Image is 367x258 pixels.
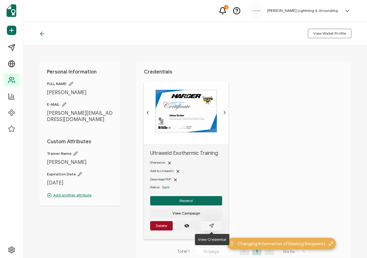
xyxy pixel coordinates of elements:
[47,110,113,123] span: [PERSON_NAME][EMAIL_ADDRESS][DOMAIN_NAME]
[313,32,346,35] span: View Wallet Profile
[47,151,113,156] span: Trainer Name
[150,185,160,190] span: Status:
[252,247,262,255] li: 1
[150,150,222,156] span: Ultraweld Exothermic Training
[7,4,16,17] img: sertifier-logomark-colored.svg
[283,247,311,256] span: Go to
[47,192,113,198] p: Add another attribute
[47,69,113,75] h1: Personal Information
[336,228,367,258] iframe: Chat Widget
[180,199,193,203] span: Resend
[237,240,325,247] span: Changing Information of Existing Recipients
[47,139,113,145] h1: Custom Attributes
[195,234,229,245] div: View Credential
[150,209,222,218] button: View Campaign
[145,110,150,115] ion-icon: chevron back outline
[47,159,113,165] span: [PERSON_NAME]
[156,224,167,228] span: Delete
[267,8,338,13] h5: [PERSON_NAME] Lightning & Grounding
[47,172,113,177] span: Expiration Date
[150,177,172,181] span: Download PDF:
[224,5,228,9] div: 1
[209,223,214,228] ion-icon: paper plane outline
[47,81,113,86] span: FULL NAME:
[252,10,261,12] img: aadcaf15-e79d-49df-9673-3fc76e3576c2.png
[308,29,351,38] button: View Wallet Profile
[162,185,170,190] span: Sent
[184,223,189,228] ion-icon: eye off
[172,211,200,215] span: View Campaign
[150,160,166,164] span: Shared on:
[150,196,222,205] button: Resend
[222,110,227,115] ion-icon: chevron forward outline
[150,169,174,173] span: Add to LinkedIn:
[47,180,113,186] span: [DATE]
[329,241,333,246] img: minimize-icon.svg
[47,89,113,96] span: [PERSON_NAME]
[177,247,190,256] span: Total 1
[194,247,233,256] input: Select
[47,102,113,107] span: E-MAIL:
[144,69,344,75] h1: Credentials
[150,221,173,230] button: Delete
